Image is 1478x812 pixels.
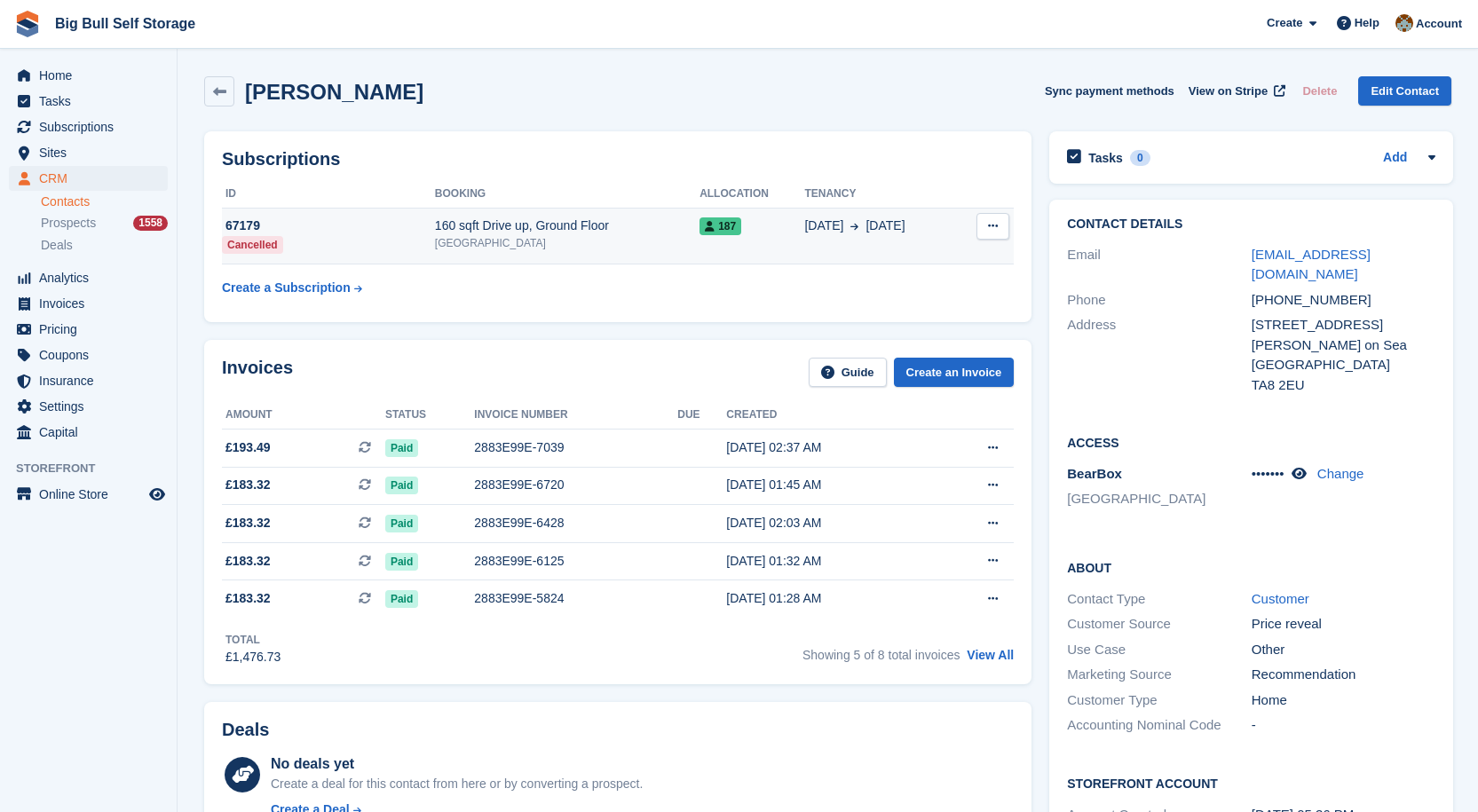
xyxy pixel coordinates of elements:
[9,420,168,445] a: menu
[9,368,168,393] a: menu
[1067,589,1252,610] div: Contact Type
[225,438,271,457] span: £193.49
[1067,466,1122,481] span: BearBox
[222,279,351,297] div: Create a Subscription
[39,368,146,393] span: Insurance
[1067,665,1252,685] div: Marketing Source
[9,265,168,290] a: menu
[1252,375,1436,396] div: TA8 2EU
[222,217,435,235] div: 67179
[1252,335,1436,356] div: [PERSON_NAME] on Sea
[385,477,418,494] span: Paid
[41,215,96,232] span: Prospects
[804,180,957,209] th: Tenancy
[225,589,271,608] span: £183.32
[222,401,385,430] th: Amount
[435,217,699,235] div: 160 sqft Drive up, Ground Floor
[39,343,146,367] span: Coupons
[726,514,933,532] div: [DATE] 02:03 AM
[1355,14,1379,32] span: Help
[271,753,643,775] div: No deals yet
[1067,290,1252,311] div: Phone
[222,180,435,209] th: ID
[1067,217,1435,232] h2: Contact Details
[809,358,887,387] a: Guide
[474,476,677,494] div: 2883E99E-6720
[48,9,202,38] a: Big Bull Self Storage
[9,89,168,114] a: menu
[222,272,362,304] a: Create a Subscription
[726,589,933,608] div: [DATE] 01:28 AM
[1067,715,1252,736] div: Accounting Nominal Code
[1252,690,1436,711] div: Home
[225,476,271,494] span: £183.32
[1383,148,1407,169] a: Add
[245,80,423,104] h2: [PERSON_NAME]
[1067,774,1435,792] h2: Storefront Account
[1067,489,1252,509] li: [GEOGRAPHIC_DATA]
[726,552,933,571] div: [DATE] 01:32 AM
[1252,247,1371,282] a: [EMAIL_ADDRESS][DOMAIN_NAME]
[1252,290,1436,311] div: [PHONE_NUMBER]
[967,648,1014,662] a: View All
[9,394,168,419] a: menu
[133,216,168,231] div: 1558
[271,775,643,793] div: Create a deal for this contact from here or by converting a prospect.
[9,166,168,191] a: menu
[677,401,726,430] th: Due
[39,291,146,316] span: Invoices
[41,236,168,255] a: Deals
[1045,76,1174,106] button: Sync payment methods
[1189,83,1268,100] span: View on Stripe
[1252,591,1309,606] a: Customer
[1067,315,1252,395] div: Address
[1416,15,1462,33] span: Account
[1252,466,1284,481] span: •••••••
[1252,614,1436,635] div: Price reveal
[39,166,146,191] span: CRM
[225,552,271,571] span: £183.32
[9,317,168,342] a: menu
[222,149,1014,169] h2: Subscriptions
[1130,150,1150,166] div: 0
[1067,690,1252,711] div: Customer Type
[225,648,281,666] div: £1,476.73
[1067,614,1252,635] div: Customer Source
[1252,665,1436,685] div: Recommendation
[39,265,146,290] span: Analytics
[385,553,418,571] span: Paid
[39,317,146,342] span: Pricing
[9,482,168,507] a: menu
[1067,245,1252,285] div: Email
[385,401,474,430] th: Status
[9,63,168,88] a: menu
[225,632,281,648] div: Total
[39,63,146,88] span: Home
[1067,640,1252,660] div: Use Case
[41,237,73,254] span: Deals
[1252,715,1436,736] div: -
[9,140,168,165] a: menu
[1182,76,1289,106] a: View on Stripe
[225,514,271,532] span: £183.32
[14,11,41,37] img: stora-icon-8386f47178a22dfd0bd8f6a31ec36ba5ce8667c1dd55bd0f319d3a0aa187defe.svg
[1252,640,1436,660] div: Other
[39,114,146,139] span: Subscriptions
[1395,14,1413,32] img: Mike Llewellen Palmer
[222,236,283,254] div: Cancelled
[222,358,293,387] h2: Invoices
[385,515,418,532] span: Paid
[9,114,168,139] a: menu
[699,180,804,209] th: Allocation
[802,648,960,662] span: Showing 5 of 8 total invoices
[865,217,905,235] span: [DATE]
[804,217,843,235] span: [DATE]
[39,140,146,165] span: Sites
[1067,433,1435,451] h2: Access
[726,476,933,494] div: [DATE] 01:45 AM
[385,439,418,457] span: Paid
[41,214,168,233] a: Prospects 1558
[1067,558,1435,576] h2: About
[435,235,699,251] div: [GEOGRAPHIC_DATA]
[1252,355,1436,375] div: [GEOGRAPHIC_DATA]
